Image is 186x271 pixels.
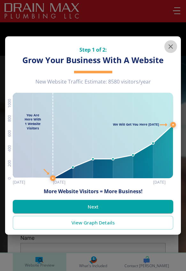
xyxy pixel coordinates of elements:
[13,188,173,195] h6: More Website Visitors = More Business!
[13,216,173,229] a: View Graph Details
[13,47,173,54] h5: Step 1 of 2:
[13,78,173,90] div: New Website Traffic Estimate: 8580 visitors/year
[13,200,173,213] button: Next
[13,55,173,66] h3: Grow Your Business With A Website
